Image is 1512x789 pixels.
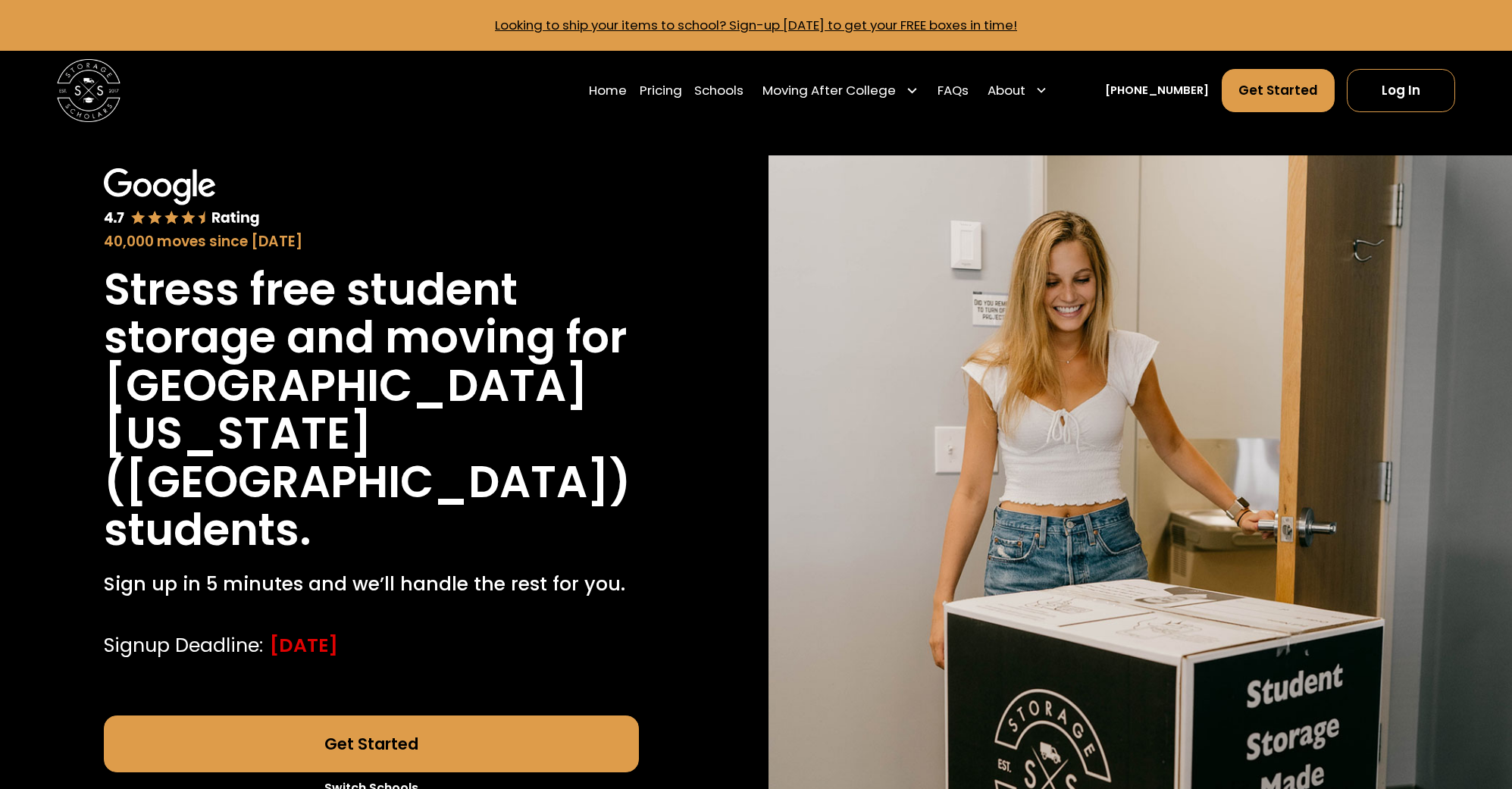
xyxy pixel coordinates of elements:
h1: Stress free student storage and moving for [104,265,639,362]
img: Google 4.7 star rating [104,168,259,228]
a: Pricing [640,68,682,113]
div: [DATE] [270,631,338,660]
div: About [988,81,1025,100]
div: Signup Deadline: [104,631,263,660]
a: Home [589,68,627,113]
a: Looking to ship your items to school? Sign-up [DATE] to get your FREE boxes in time! [495,16,1017,34]
a: [PHONE_NUMBER] [1105,82,1209,99]
a: FAQs [938,68,969,113]
h1: students. [104,506,311,553]
a: Get Started [1222,69,1335,111]
p: Sign up in 5 minutes and we’ll handle the rest for you. [104,570,625,599]
img: Storage Scholars main logo [57,59,121,123]
div: Moving After College [756,68,925,113]
div: Moving After College [762,81,896,100]
div: 40,000 moves since [DATE] [104,231,639,252]
div: About [981,68,1054,113]
h1: [GEOGRAPHIC_DATA][US_STATE] ([GEOGRAPHIC_DATA]) [104,362,639,506]
a: Get Started [104,715,639,772]
a: Schools [694,68,743,113]
a: Log In [1347,69,1455,111]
